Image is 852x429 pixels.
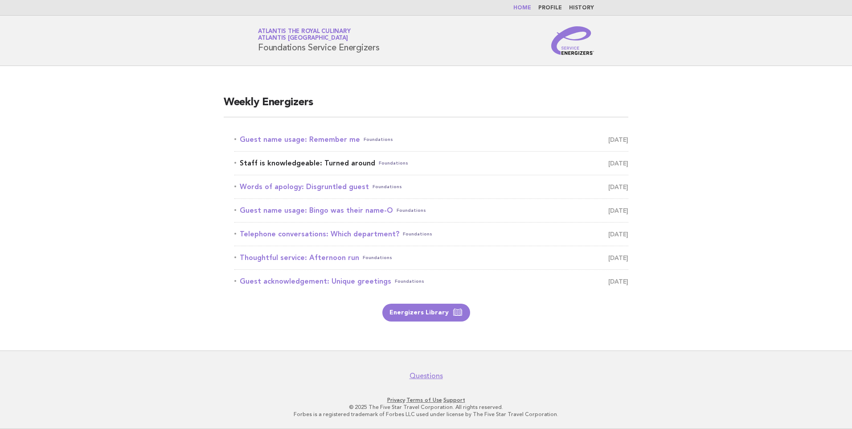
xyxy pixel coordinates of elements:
[153,396,699,404] p: · ·
[410,371,443,380] a: Questions
[608,252,628,264] span: [DATE]
[608,204,628,217] span: [DATE]
[551,26,594,55] img: Service Energizers
[608,228,628,240] span: [DATE]
[234,252,628,264] a: Thoughtful service: Afternoon runFoundations [DATE]
[224,95,628,117] h2: Weekly Energizers
[608,133,628,146] span: [DATE]
[443,397,465,403] a: Support
[153,411,699,418] p: Forbes is a registered trademark of Forbes LLC used under license by The Five Star Travel Corpora...
[234,204,628,217] a: Guest name usage: Bingo was their name-OFoundations [DATE]
[397,204,426,217] span: Foundations
[234,133,628,146] a: Guest name usage: Remember meFoundations [DATE]
[538,5,562,11] a: Profile
[569,5,594,11] a: History
[234,228,628,240] a: Telephone conversations: Which department?Foundations [DATE]
[258,29,350,41] a: Atlantis the Royal CulinaryAtlantis [GEOGRAPHIC_DATA]
[234,275,628,288] a: Guest acknowledgement: Unique greetingsFoundations [DATE]
[608,157,628,169] span: [DATE]
[387,397,405,403] a: Privacy
[403,228,432,240] span: Foundations
[373,181,402,193] span: Foundations
[234,181,628,193] a: Words of apology: Disgruntled guestFoundations [DATE]
[608,275,628,288] span: [DATE]
[364,133,393,146] span: Foundations
[395,275,424,288] span: Foundations
[608,181,628,193] span: [DATE]
[234,157,628,169] a: Staff is knowledgeable: Turned aroundFoundations [DATE]
[258,29,380,52] h1: Foundations Service Energizers
[258,36,348,41] span: Atlantis [GEOGRAPHIC_DATA]
[379,157,408,169] span: Foundations
[382,304,470,322] a: Energizers Library
[513,5,531,11] a: Home
[363,252,392,264] span: Foundations
[153,404,699,411] p: © 2025 The Five Star Travel Corporation. All rights reserved.
[406,397,442,403] a: Terms of Use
